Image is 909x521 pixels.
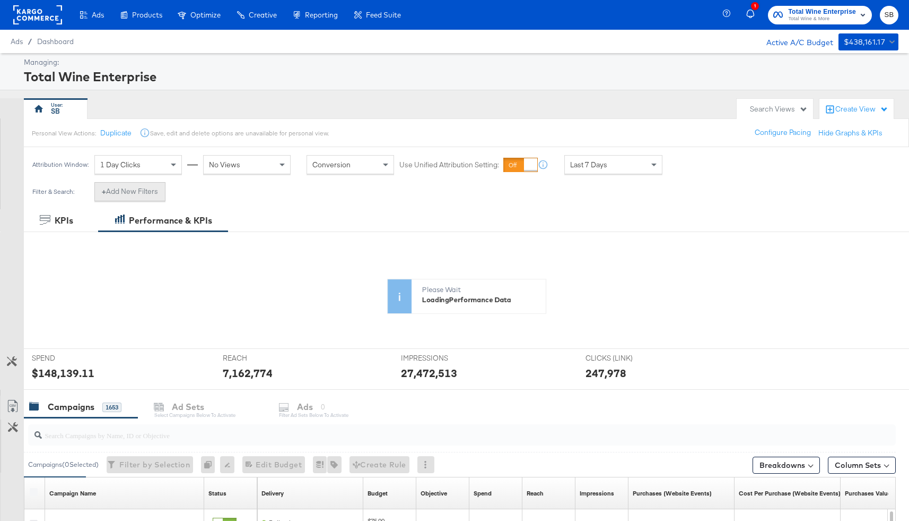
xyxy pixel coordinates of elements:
div: 1 [751,2,759,10]
div: $438,161.17 [844,36,885,49]
button: +Add New Filters [94,182,165,201]
div: Campaigns ( 0 Selected) [28,460,99,469]
span: Ads [92,11,104,19]
div: 1653 [102,403,121,412]
a: The maximum amount you're willing to spend on your ads, on average each day or over the lifetime ... [368,489,388,498]
div: Campaign Name [49,489,96,498]
button: Total Wine EnterpriseTotal Wine & More [768,6,872,24]
div: Active A/C Budget [755,33,833,49]
div: Delivery [261,489,284,498]
button: Breakdowns [753,457,820,474]
a: Shows the current state of your Ad Campaign. [208,489,226,498]
button: Column Sets [828,457,896,474]
label: Use Unified Attribution Setting: [399,160,499,170]
a: The total amount spent to date. [474,489,492,498]
button: Configure Pacing [747,123,818,142]
strong: + [102,186,106,197]
div: Impressions [580,489,614,498]
div: Spend [474,489,492,498]
a: The number of times a purchase was made tracked by your Custom Audience pixel on your website aft... [633,489,712,498]
div: Objective [421,489,447,498]
div: Campaigns [48,401,94,413]
span: Reporting [305,11,338,19]
input: Search Campaigns by Name, ID or Objective [42,421,817,441]
div: KPIs [55,215,73,227]
div: 0 [201,456,220,473]
div: Managing: [24,57,896,67]
span: Last 7 Days [570,160,607,169]
div: SB [51,106,60,116]
div: Status [208,489,226,498]
span: Creative [249,11,277,19]
span: No Views [209,160,240,169]
span: SB [884,9,894,21]
a: The number of people your ad was served to. [527,489,544,498]
span: Ads [11,37,23,46]
a: Reflects the ability of your Ad Campaign to achieve delivery based on ad states, schedule and bud... [261,489,284,498]
a: The number of times your ad was served. On mobile apps an ad is counted as served the first time ... [580,489,614,498]
div: Attribution Window: [32,161,89,168]
span: 1 Day Clicks [100,160,141,169]
a: Your campaign name. [49,489,96,498]
span: Total Wine & More [788,15,856,23]
a: Dashboard [37,37,74,46]
span: Optimize [190,11,221,19]
span: Total Wine Enterprise [788,6,856,18]
div: Budget [368,489,388,498]
div: Personal View Actions: [32,129,96,138]
button: 1 [745,5,763,25]
button: $438,161.17 [838,33,898,50]
span: / [23,37,37,46]
button: Hide Graphs & KPIs [818,128,882,138]
button: Duplicate [100,128,132,138]
a: Your campaign's objective. [421,489,447,498]
div: Purchases (Website Events) [633,489,712,498]
span: Conversion [312,160,351,169]
button: SB [880,6,898,24]
div: Performance & KPIs [129,215,212,227]
span: Products [132,11,162,19]
div: Cost Per Purchase (Website Events) [739,489,841,498]
span: Feed Suite [366,11,401,19]
div: Filter & Search: [32,188,75,195]
div: Reach [527,489,544,498]
div: Search Views [750,104,808,114]
a: The average cost for each purchase tracked by your Custom Audience pixel on your website after pe... [739,489,841,498]
div: Save, edit and delete options are unavailable for personal view. [150,129,329,138]
div: Create View [835,104,888,115]
div: Total Wine Enterprise [24,67,896,86]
